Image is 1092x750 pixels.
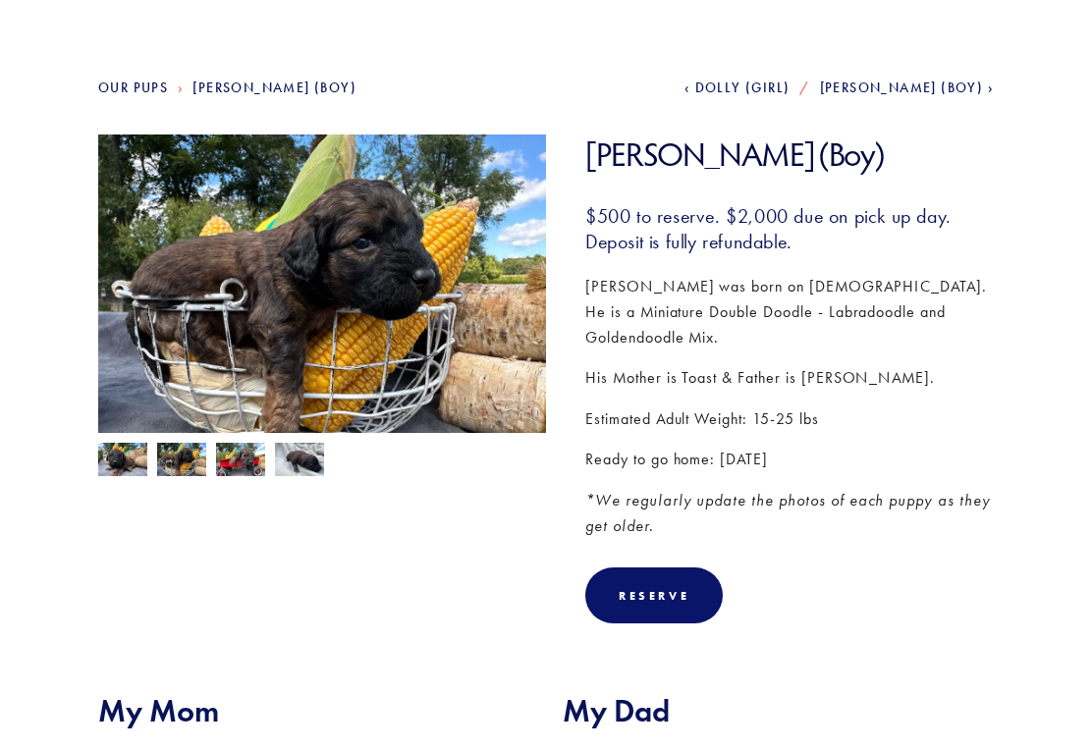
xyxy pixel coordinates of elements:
[585,203,994,254] h3: $500 to reserve. $2,000 due on pick up day. Deposit is fully refundable.
[585,567,723,623] div: Reserve
[98,692,529,729] h2: My Mom
[585,406,994,432] p: Estimated Adult Weight: 15-25 lbs
[684,80,791,96] a: Dolly (Girl)
[98,134,546,470] img: Waylon 3.jpg
[216,443,265,480] img: Waylon 4.jpg
[98,443,147,480] img: Waylon 2.jpg
[619,588,689,603] div: Reserve
[192,80,356,96] a: [PERSON_NAME] (Boy)
[695,80,791,96] span: Dolly (Girl)
[275,443,324,480] img: Waylon 1.jpg
[157,443,206,480] img: Waylon 3.jpg
[820,80,994,96] a: [PERSON_NAME] (Boy)
[585,274,994,349] p: [PERSON_NAME] was born on [DEMOGRAPHIC_DATA]. He is a Miniature Double Doodle - Labradoodle and G...
[585,491,996,535] em: *We regularly update the photos of each puppy as they get older.
[563,692,994,729] h2: My Dad
[585,365,994,391] p: His Mother is Toast & Father is [PERSON_NAME].
[98,80,168,96] a: Our Pups
[585,447,994,472] p: Ready to go home: [DATE]
[585,134,994,175] h1: [PERSON_NAME] (Boy)
[820,80,984,96] span: [PERSON_NAME] (Boy)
